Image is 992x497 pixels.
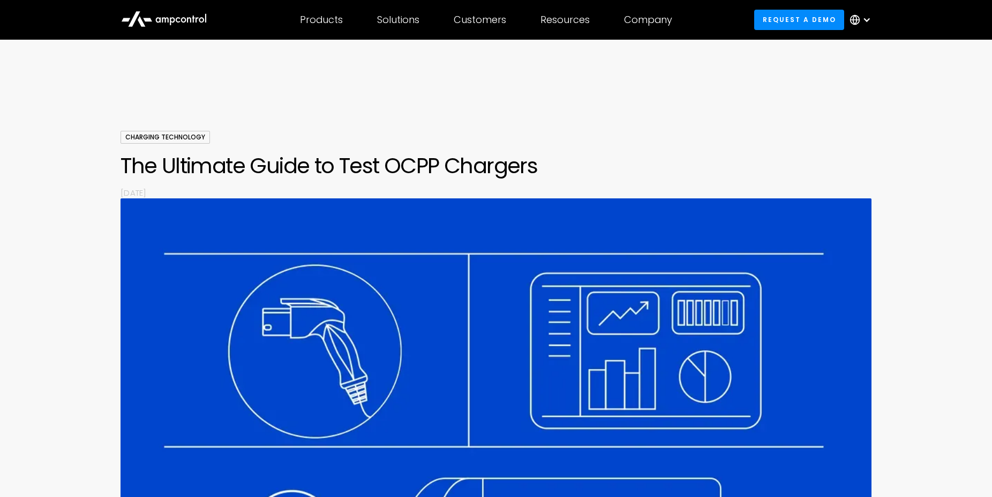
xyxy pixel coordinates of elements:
[300,14,343,26] div: Products
[754,10,844,29] a: Request a demo
[540,14,590,26] div: Resources
[377,14,419,26] div: Solutions
[454,14,506,26] div: Customers
[121,187,871,198] p: [DATE]
[624,14,672,26] div: Company
[121,153,871,179] h1: The Ultimate Guide to Test OCPP Chargers
[121,131,210,144] div: Charging Technology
